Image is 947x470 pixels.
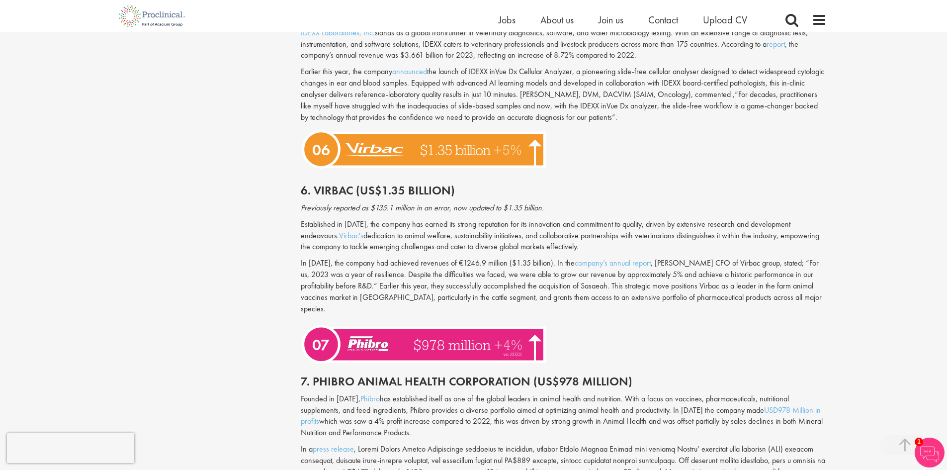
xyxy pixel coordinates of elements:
a: Jobs [499,13,516,26]
p: stands as a global frontrunner in veterinary diagnostics, software, and water microbiology testin... [301,27,827,62]
p: In [DATE], the company had achieved revenues of €1246.9 million ($1.35 billion). In the , [PERSON... [301,258,827,314]
a: Virbac's [339,230,363,241]
a: announced [392,66,427,77]
p: Founded in [DATE], has established itself as one of the global leaders in animal health and nutri... [301,393,827,439]
p: Earlier this year, the company the launch of IDEXX inVue Dx Cellular Analyzer, a pioneering slide... [301,66,827,123]
span: 1 [915,438,923,446]
a: Upload CV [703,13,747,26]
a: Phibro [360,393,380,404]
p: Established in [DATE], the company has earned its strong reputation for its innovation and commit... [301,219,827,253]
a: company’s annual report [575,258,651,268]
a: Contact [648,13,678,26]
a: Join us [599,13,623,26]
img: Chatbot [915,438,945,468]
a: report [767,39,785,49]
i: Previously reported as $135.1 million in an error, now updated to $1.35 billion. [301,202,544,213]
h2: 7. Phibro Animal Health Corporation (US$978 Million) [301,375,827,388]
a: USD978 Million in profits [301,405,821,427]
h2: 6. Virbac (US$1.35 billion) [301,184,827,197]
iframe: reCAPTCHA [7,433,134,463]
a: About us [540,13,574,26]
a: press release [313,444,354,454]
a: IDEXX Laboratories, Inc. [301,27,375,38]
